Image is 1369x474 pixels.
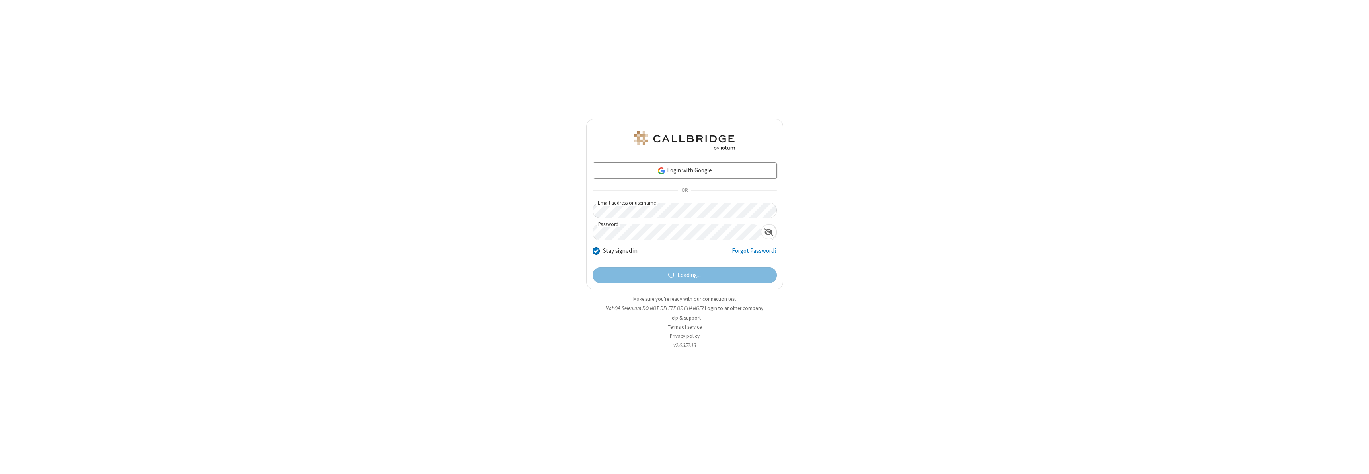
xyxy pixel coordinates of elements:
[657,166,666,175] img: google-icon.png
[593,203,777,218] input: Email address or username
[678,185,691,196] span: OR
[586,341,783,349] li: v2.6.352.13
[593,162,777,178] a: Login with Google
[677,271,701,280] span: Loading...
[633,131,736,150] img: QA Selenium DO NOT DELETE OR CHANGE
[705,304,763,312] button: Login to another company
[593,267,777,283] button: Loading...
[603,246,638,256] label: Stay signed in
[633,296,736,302] a: Make sure you're ready with our connection test
[732,246,777,261] a: Forgot Password?
[761,224,776,239] div: Show password
[669,314,701,321] a: Help & support
[670,333,700,339] a: Privacy policy
[586,304,783,312] li: Not QA Selenium DO NOT DELETE OR CHANGE?
[593,224,761,240] input: Password
[668,324,702,330] a: Terms of service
